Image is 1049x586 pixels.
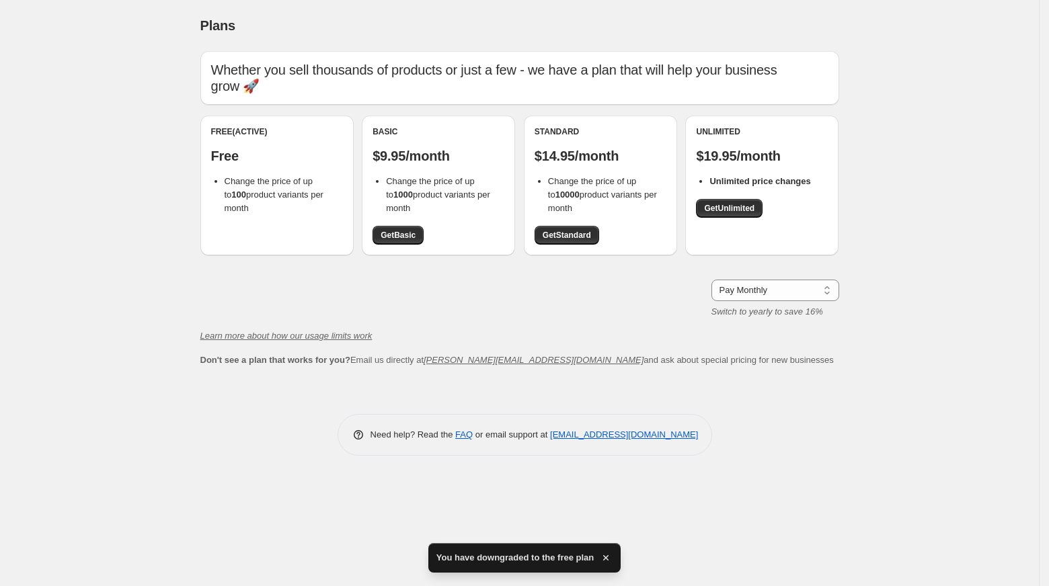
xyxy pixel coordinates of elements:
[211,126,343,137] div: Free (Active)
[211,62,828,94] p: Whether you sell thousands of products or just a few - we have a plan that will help your busines...
[386,176,490,213] span: Change the price of up to product variants per month
[424,355,644,365] a: [PERSON_NAME][EMAIL_ADDRESS][DOMAIN_NAME]
[200,331,373,341] a: Learn more about how our usage limits work
[711,306,823,317] i: Switch to yearly to save 16%
[373,126,504,137] div: Basic
[200,18,235,33] span: Plans
[393,190,413,200] b: 1000
[436,551,594,564] span: You have downgraded to the free plan
[548,176,657,213] span: Change the price of up to product variants per month
[473,429,550,439] span: or email support at
[535,148,666,164] p: $14.95/month
[200,355,834,365] span: Email us directly at and ask about special pricing for new businesses
[381,230,416,241] span: Get Basic
[709,176,810,186] b: Unlimited price changes
[200,355,350,365] b: Don't see a plan that works for you?
[231,190,246,200] b: 100
[535,126,666,137] div: Standard
[455,429,473,439] a: FAQ
[211,148,343,164] p: Free
[696,126,828,137] div: Unlimited
[696,148,828,164] p: $19.95/month
[550,429,698,439] a: [EMAIL_ADDRESS][DOMAIN_NAME]
[704,203,754,214] span: Get Unlimited
[371,429,456,439] span: Need help? Read the
[373,148,504,164] p: $9.95/month
[373,226,424,245] a: GetBasic
[696,199,763,218] a: GetUnlimited
[543,230,591,241] span: Get Standard
[555,190,580,200] b: 10000
[535,226,599,245] a: GetStandard
[225,176,323,213] span: Change the price of up to product variants per month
